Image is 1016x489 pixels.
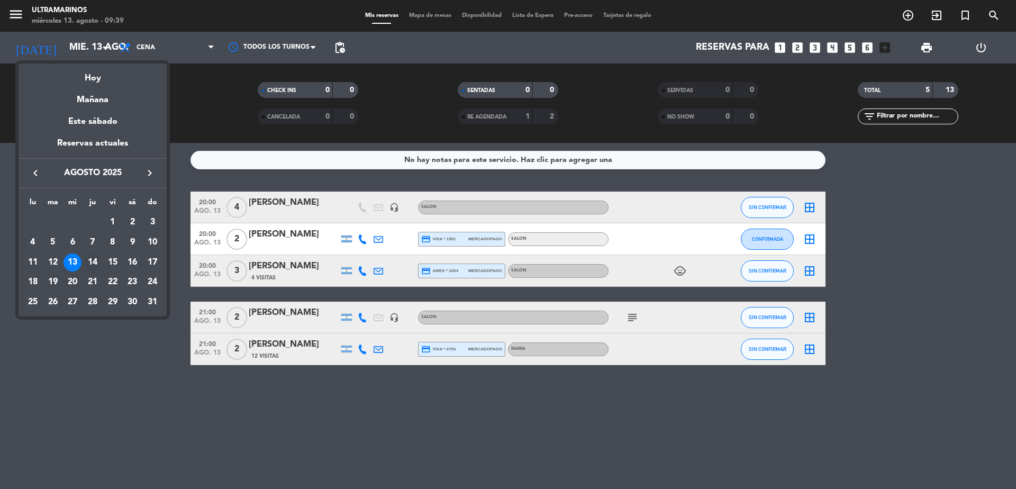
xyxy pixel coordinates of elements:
div: 22 [104,273,122,291]
div: 8 [104,233,122,251]
td: 2 de agosto de 2025 [123,212,143,232]
td: 8 de agosto de 2025 [103,232,123,252]
div: 28 [84,293,102,311]
div: 13 [63,253,81,271]
td: 25 de agosto de 2025 [23,292,43,312]
td: 3 de agosto de 2025 [142,212,162,232]
td: 22 de agosto de 2025 [103,272,123,292]
td: 20 de agosto de 2025 [62,272,83,292]
div: 30 [123,293,141,311]
div: 31 [143,293,161,311]
td: 5 de agosto de 2025 [43,232,63,252]
td: 6 de agosto de 2025 [62,232,83,252]
div: 19 [44,273,62,291]
i: keyboard_arrow_left [29,167,42,179]
td: 13 de agosto de 2025 [62,252,83,273]
div: 24 [143,273,161,291]
span: agosto 2025 [45,166,140,180]
div: 26 [44,293,62,311]
th: domingo [142,196,162,213]
td: 9 de agosto de 2025 [123,232,143,252]
td: 4 de agosto de 2025 [23,232,43,252]
div: 7 [84,233,102,251]
td: 28 de agosto de 2025 [83,292,103,312]
td: 30 de agosto de 2025 [123,292,143,312]
div: 21 [84,273,102,291]
td: 15 de agosto de 2025 [103,252,123,273]
div: 20 [63,273,81,291]
div: 5 [44,233,62,251]
td: 26 de agosto de 2025 [43,292,63,312]
div: 29 [104,293,122,311]
td: 16 de agosto de 2025 [123,252,143,273]
div: 17 [143,253,161,271]
button: keyboard_arrow_right [140,166,159,180]
td: 27 de agosto de 2025 [62,292,83,312]
td: 21 de agosto de 2025 [83,272,103,292]
td: 29 de agosto de 2025 [103,292,123,312]
div: 12 [44,253,62,271]
td: 10 de agosto de 2025 [142,232,162,252]
td: 23 de agosto de 2025 [123,272,143,292]
div: 9 [123,233,141,251]
div: Reservas actuales [19,137,167,158]
td: 1 de agosto de 2025 [103,212,123,232]
div: 25 [24,293,42,311]
td: 11 de agosto de 2025 [23,252,43,273]
td: 18 de agosto de 2025 [23,272,43,292]
button: keyboard_arrow_left [26,166,45,180]
div: 1 [104,213,122,231]
td: 14 de agosto de 2025 [83,252,103,273]
td: AGO. [23,212,103,232]
td: 24 de agosto de 2025 [142,272,162,292]
div: 10 [143,233,161,251]
div: Este sábado [19,107,167,137]
th: jueves [83,196,103,213]
th: viernes [103,196,123,213]
div: 27 [63,293,81,311]
div: Hoy [19,64,167,85]
div: 2 [123,213,141,231]
th: miércoles [62,196,83,213]
div: Mañana [19,85,167,107]
div: 3 [143,213,161,231]
td: 19 de agosto de 2025 [43,272,63,292]
i: keyboard_arrow_right [143,167,156,179]
div: 14 [84,253,102,271]
div: 4 [24,233,42,251]
td: 7 de agosto de 2025 [83,232,103,252]
td: 17 de agosto de 2025 [142,252,162,273]
th: lunes [23,196,43,213]
div: 15 [104,253,122,271]
div: 23 [123,273,141,291]
div: 11 [24,253,42,271]
div: 18 [24,273,42,291]
th: martes [43,196,63,213]
div: 6 [63,233,81,251]
td: 12 de agosto de 2025 [43,252,63,273]
div: 16 [123,253,141,271]
td: 31 de agosto de 2025 [142,292,162,312]
th: sábado [123,196,143,213]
